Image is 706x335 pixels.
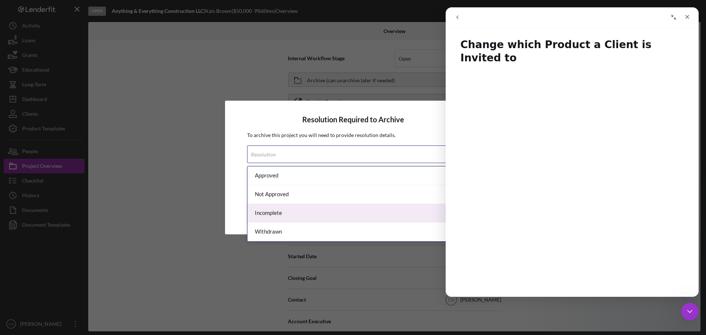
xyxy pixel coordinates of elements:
[247,115,459,124] h4: Resolution Required to Archive
[247,204,459,223] div: Incomplete
[247,223,459,241] div: Withdrawn
[247,131,459,139] p: To archive this project you will need to provide resolution details.
[247,185,459,204] div: Not Approved
[681,303,699,320] iframe: Intercom live chat
[251,152,276,158] div: Resolution
[446,7,699,297] iframe: Intercom live chat
[247,166,459,185] div: Approved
